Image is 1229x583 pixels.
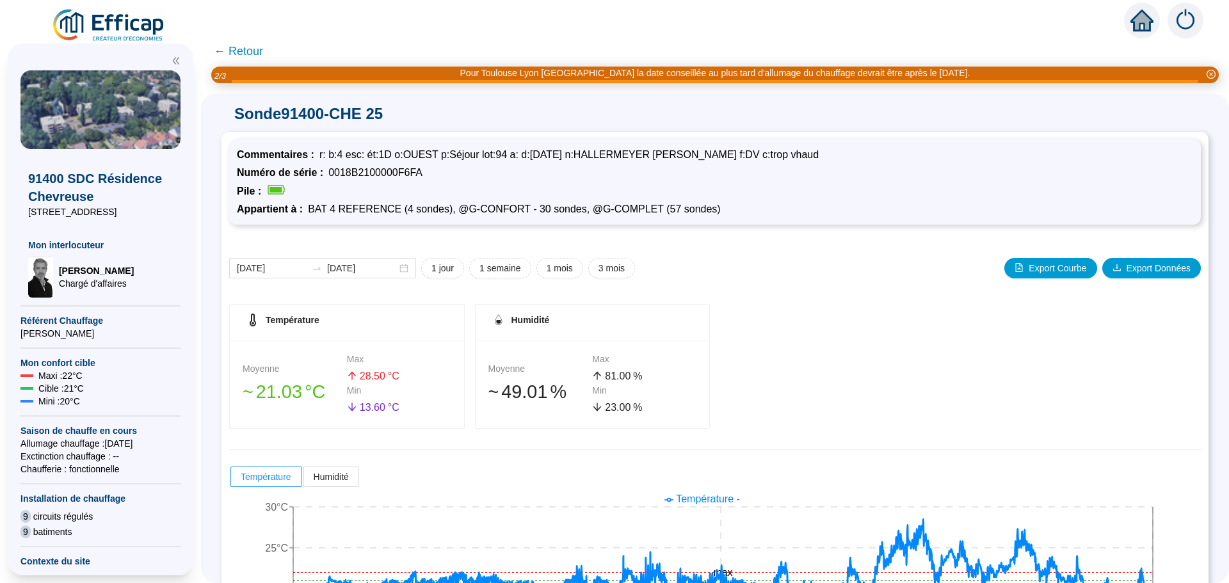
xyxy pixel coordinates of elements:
button: 1 semaine [469,258,531,278]
span: Appartient à : [237,204,308,214]
span: 28 [360,371,371,381]
span: 3 mois [598,262,625,275]
span: 󠁾~ [243,378,253,406]
span: circuits régulés [33,510,93,523]
span: °C [305,378,325,406]
span: download [1113,263,1121,272]
button: 1 jour [421,258,464,278]
span: .50 [371,371,385,381]
span: Mini : 20 °C [38,395,80,408]
tspan: 25°C [265,543,288,554]
span: 91400 SDC Résidence Chevreuse [28,170,173,205]
span: 49 [501,381,522,402]
span: 9 [20,510,31,523]
span: Installation de chauffage [20,492,181,505]
span: 13 [360,402,371,413]
span: 23 [605,402,616,413]
tspan: 30°C [265,502,288,513]
span: % [550,378,566,406]
img: alerts [1168,3,1203,38]
span: 󠁾~ [488,378,499,406]
span: Chaufferie : fonctionnelle [20,463,181,475]
img: Chargé d'affaires [28,257,54,298]
button: Export Courbe [1004,258,1096,278]
span: [PERSON_NAME] [20,327,181,340]
span: Humidité [511,315,550,325]
span: Sonde 91400-CHE 25 [221,104,1209,124]
span: Humidité [314,472,349,482]
span: arrow-up [347,371,357,381]
span: 9 [20,525,31,538]
span: ← Retour [214,42,263,60]
div: Moyenne [243,362,347,376]
span: Export Données [1127,262,1191,275]
span: Numéro de série : [237,167,328,178]
span: Chargé d'affaires [59,277,134,290]
span: Mon confort cible [20,356,181,369]
div: Max [592,353,696,366]
input: Date de début [237,262,307,275]
span: % [633,400,642,415]
span: Référent Chauffage [20,314,181,327]
span: close-circle [1207,70,1216,79]
span: Allumage chauffage : [DATE] [20,437,181,450]
span: 0018B2100000F6FA [328,167,422,178]
span: °C [388,400,399,415]
span: .00 [616,402,631,413]
span: [PERSON_NAME] [59,264,134,277]
div: Moyenne [488,362,593,376]
span: % [633,369,642,384]
span: Commentaires : [237,149,319,160]
span: [STREET_ADDRESS] [28,205,173,218]
div: Max [347,353,451,366]
span: Saison de chauffe en cours [20,424,181,437]
span: BAT 4 REFERENCE (4 sondes), @G-CONFORT - 30 sondes, @G-COMPLET (57 sondes) [308,204,721,214]
span: 1 jour [431,262,454,275]
i: 2 / 3 [214,71,226,81]
span: .03 [277,381,302,402]
span: Export Courbe [1029,262,1086,275]
div: Pour Toulouse Lyon [GEOGRAPHIC_DATA] la date conseillée au plus tard d'allumage du chauffage devr... [460,67,970,80]
span: arrow-down [592,402,602,412]
span: Maxi : 22 °C [38,369,83,382]
button: 3 mois [588,258,635,278]
button: Export Données [1102,258,1201,278]
span: Contexte du site [20,555,181,568]
span: to [312,263,322,273]
span: swap-right [312,263,322,273]
span: r: b:4 esc: ét:1D o:OUEST p:Séjour lot:94 a: d:[DATE] n:HALLERMEYER [PERSON_NAME] f:DV c:trop vhaud [319,149,819,160]
span: °C [388,369,399,384]
span: Pile : [237,186,266,196]
span: arrow-down [347,402,357,412]
span: double-left [172,56,181,65]
span: arrow-up [592,371,602,381]
span: batiments [33,525,72,538]
tspan: max [713,567,732,578]
span: home [1130,9,1153,32]
span: 81 [605,371,616,381]
span: Température - [676,493,740,504]
span: 1 semaine [479,262,521,275]
span: Exctinction chauffage : -- [20,450,181,463]
span: Température [241,472,291,482]
span: 21 [256,381,277,402]
div: Min [347,384,451,397]
span: file-image [1015,263,1024,272]
span: .60 [371,402,385,413]
span: Mon interlocuteur [28,239,173,252]
span: .00 [616,371,631,381]
button: 1 mois [536,258,583,278]
span: 1 mois [547,262,573,275]
span: Cible : 21 °C [38,382,84,395]
span: Température [266,315,319,325]
input: Date de fin [327,262,397,275]
span: .01 [522,381,547,402]
img: efficap energie logo [51,8,167,44]
div: Min [592,384,696,397]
